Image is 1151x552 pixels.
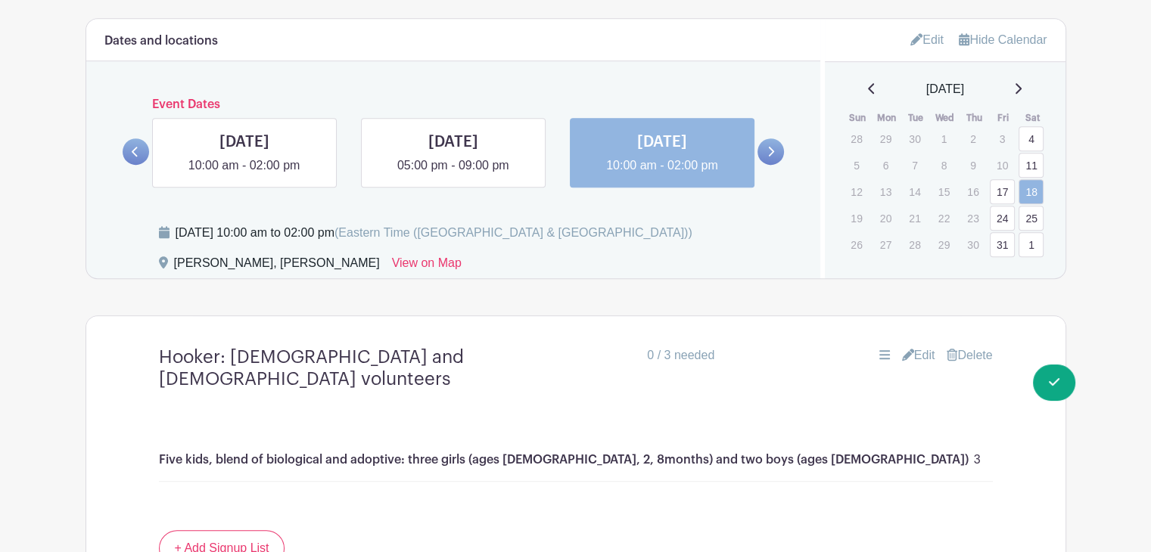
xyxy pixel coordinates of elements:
[960,110,989,126] th: Thu
[1019,179,1044,204] a: 18
[1018,110,1047,126] th: Sat
[392,254,462,278] a: View on Map
[932,154,957,177] p: 8
[902,127,927,150] p: 30
[1019,153,1044,178] a: 11
[926,80,964,98] span: [DATE]
[959,33,1047,46] a: Hide Calendar
[974,451,981,469] p: 3
[902,180,927,203] p: 14
[932,127,957,150] p: 1
[334,226,692,239] span: (Eastern Time ([GEOGRAPHIC_DATA] & [GEOGRAPHIC_DATA]))
[844,154,869,177] p: 5
[960,233,985,256] p: 30
[873,154,898,177] p: 6
[932,180,957,203] p: 15
[104,34,218,48] h6: Dates and locations
[174,254,380,278] div: [PERSON_NAME], [PERSON_NAME]
[990,154,1015,177] p: 10
[902,206,927,230] p: 21
[1019,232,1044,257] a: 1
[1019,126,1044,151] a: 4
[931,110,960,126] th: Wed
[873,233,898,256] p: 27
[149,98,758,112] h6: Event Dates
[902,346,935,364] a: Edit
[901,110,931,126] th: Tue
[844,233,869,256] p: 26
[902,154,927,177] p: 7
[960,154,985,177] p: 9
[990,127,1015,150] p: 3
[960,206,985,230] p: 23
[873,110,902,126] th: Mon
[960,180,985,203] p: 16
[990,232,1015,257] a: 31
[902,233,927,256] p: 28
[873,180,898,203] p: 13
[990,206,1015,231] a: 24
[990,179,1015,204] a: 17
[947,346,992,364] a: Delete
[873,127,898,150] p: 29
[844,180,869,203] p: 12
[844,127,869,150] p: 28
[932,233,957,256] p: 29
[873,206,898,230] p: 20
[647,346,714,364] div: 0 / 3 needed
[989,110,1019,126] th: Fri
[1019,206,1044,231] a: 25
[844,206,869,230] p: 19
[910,27,944,52] a: Edit
[843,110,873,126] th: Sun
[176,224,692,242] div: [DATE] 10:00 am to 02:00 pm
[960,127,985,150] p: 2
[159,346,636,390] h4: Hooker: [DEMOGRAPHIC_DATA] and [DEMOGRAPHIC_DATA] volunteers
[159,451,969,469] p: Five kids, blend of biological and adoptive: three girls (ages [DEMOGRAPHIC_DATA], 2, 8months) an...
[932,206,957,230] p: 22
